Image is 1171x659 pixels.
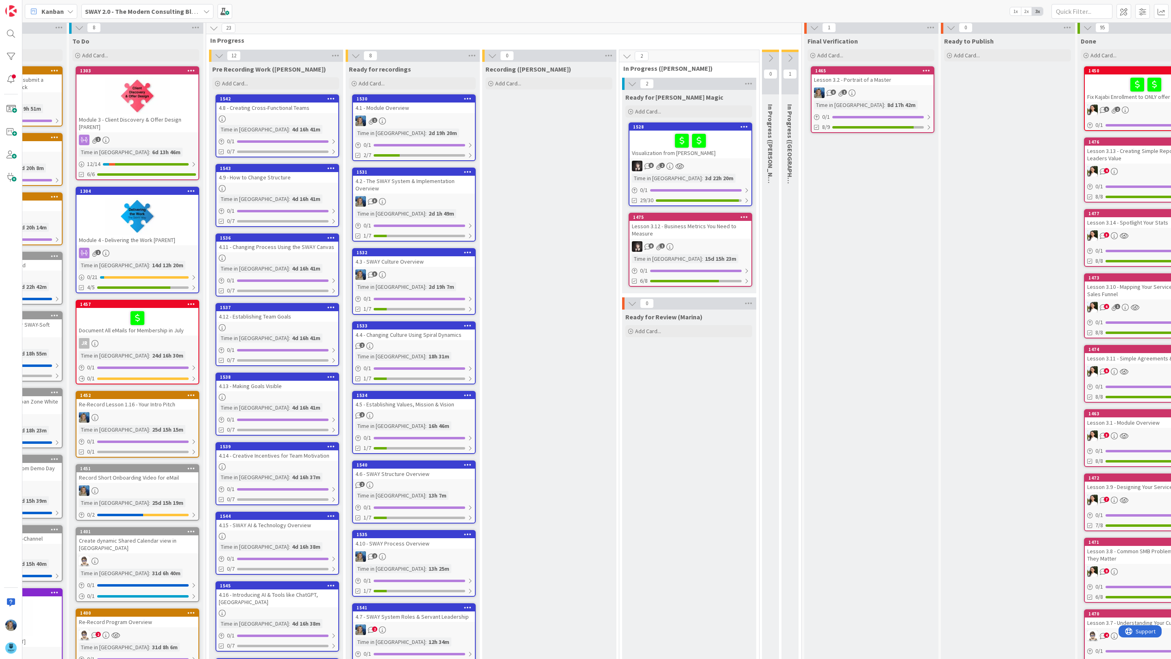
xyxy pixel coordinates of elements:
[357,250,475,255] div: 1532
[363,434,371,442] span: 0 / 1
[355,209,425,218] div: Time in [GEOGRAPHIC_DATA]
[1095,257,1103,265] span: 8/8
[289,334,290,343] span: :
[87,363,95,372] span: 0 / 1
[353,176,475,194] div: 4.2 - The SWAY System & Implementation Overview
[629,241,751,252] div: BN
[812,67,934,85] div: 1465Lesson 3.2 - Portrait of a Master
[216,242,338,252] div: 4.11 - Changing Process Using the SWAY Canvas
[353,168,475,194] div: 15314.2 - The SWAY System & Implementation Overview
[629,266,751,276] div: 0/1
[216,95,338,113] div: 15424.8 - Creating Cross-Functional Teams
[811,66,934,133] a: 1465Lesson 3.2 - Portrait of a MasterMATime in [GEOGRAPHIC_DATA]:8d 17h 42m0/18/9
[216,304,338,311] div: 1537
[814,87,825,98] img: MA
[82,52,108,59] span: Add Card...
[632,161,642,171] img: BN
[220,374,338,380] div: 1538
[149,261,150,270] span: :
[660,243,665,249] span: 1
[649,163,654,168] span: 8
[353,363,475,373] div: 0/1
[227,217,235,225] span: 0/7
[427,352,451,361] div: 18h 31m
[1104,107,1109,112] span: 5
[227,147,235,156] span: 0/7
[372,198,377,203] span: 3
[215,303,339,366] a: 15374.12 - Establishing Team GoalsTime in [GEOGRAPHIC_DATA]:4d 16h 41m0/10/7
[632,254,702,263] div: Time in [GEOGRAPHIC_DATA]
[884,100,885,109] span: :
[353,196,475,207] div: MA
[357,323,475,329] div: 1533
[954,52,980,59] span: Add Card...
[87,160,100,168] span: 12 / 14
[495,80,521,87] span: Add Card...
[885,100,918,109] div: 8d 17h 42m
[76,235,198,245] div: Module 4 - Delivering the Work [PARENT]
[220,96,338,102] div: 1542
[640,277,648,285] span: 6/8
[353,140,475,150] div: 0/1
[817,52,843,59] span: Add Card...
[216,136,338,146] div: 0/1
[220,305,338,310] div: 1537
[149,351,150,360] span: :
[1104,168,1109,173] span: 4
[1095,318,1103,327] span: 0 / 1
[216,381,338,391] div: 4.13 - Making Goals Visible
[812,67,934,74] div: 1465
[215,94,339,157] a: 15424.8 - Creating Cross-Functional TeamsTime in [GEOGRAPHIC_DATA]:4d 16h 41m0/10/7
[216,165,338,172] div: 1543
[220,166,338,171] div: 1543
[216,275,338,286] div: 0/1
[640,266,648,275] span: 0 / 1
[216,373,338,381] div: 1538
[629,123,751,131] div: 1528
[822,123,830,131] span: 8/9
[150,261,185,270] div: 14d 12h 20m
[13,104,43,113] div: 6d 9h 51m
[227,207,235,215] span: 0 / 1
[352,94,476,161] a: 15304.1 - Module OverviewMATime in [GEOGRAPHIC_DATA]:2d 19h 20m0/12/7
[216,206,338,216] div: 0/1
[363,151,371,159] span: 2/7
[13,164,46,172] div: 15d 20h 8m
[76,412,198,423] div: MA
[79,412,89,423] img: MA
[87,437,95,446] span: 0 / 1
[1095,393,1103,401] span: 8/8
[842,89,847,95] span: 1
[1115,304,1120,309] span: 1
[76,362,198,373] div: 0/1
[427,421,451,430] div: 16h 46m
[76,187,199,293] a: 1304Module 4 - Delivering the Work [PARENT]Time in [GEOGRAPHIC_DATA]:14d 12h 20m0/214/5
[703,174,736,183] div: 3d 22h 20m
[80,301,198,307] div: 1457
[353,256,475,267] div: 4.3 - SWAY Culture Overview
[1095,121,1103,129] span: 0 / 1
[219,334,289,343] div: Time in [GEOGRAPHIC_DATA]
[814,100,884,109] div: Time in [GEOGRAPHIC_DATA]
[425,352,427,361] span: :
[76,188,198,245] div: 1304Module 4 - Delivering the Work [PARENT]
[1090,52,1117,59] span: Add Card...
[290,403,322,412] div: 4d 16h 41m
[353,103,475,113] div: 4.1 - Module Overview
[216,165,338,183] div: 15434.9 - How to Change Structure
[352,391,476,454] a: 15344.5 - Establishing Values, Mission & VisionTime in [GEOGRAPHIC_DATA]:16h 46m0/11/7
[353,322,475,340] div: 15334.4 - Changing Culture Using Spiral Dynamics
[633,124,751,130] div: 1528
[355,269,366,280] img: MA
[359,80,385,87] span: Add Card...
[629,161,751,171] div: BN
[1051,4,1112,19] input: Quick Filter...
[76,308,198,336] div: Document All eMails for Membership in July
[353,168,475,176] div: 1531
[227,415,235,424] span: 0 / 1
[96,250,101,255] span: 1
[425,129,427,137] span: :
[629,214,751,221] div: 1475
[79,338,89,349] div: JR
[289,264,290,273] span: :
